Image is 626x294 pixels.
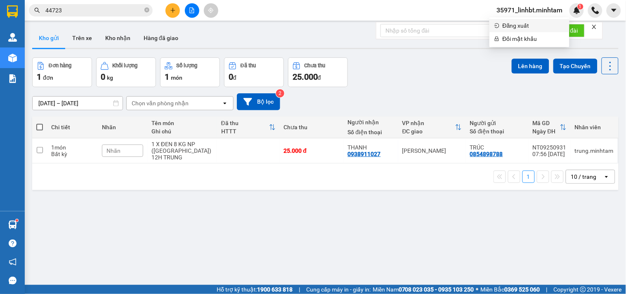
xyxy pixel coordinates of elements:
[224,57,284,87] button: Đã thu0đ
[8,74,17,83] img: solution-icon
[503,21,565,30] span: Đăng xuất
[189,7,195,13] span: file-add
[217,285,293,294] span: Hỗ trợ kỹ thuật:
[185,3,199,18] button: file-add
[603,173,610,180] svg: open
[151,128,213,135] div: Ghi chú
[9,258,17,266] span: notification
[221,128,269,135] div: HTTT
[107,74,113,81] span: kg
[284,147,340,154] div: 25.000 đ
[165,72,169,82] span: 1
[402,120,455,126] div: VP nhận
[8,33,17,42] img: warehouse-icon
[51,151,94,157] div: Bất kỳ
[575,147,614,154] div: trung.minhtam
[151,154,213,161] div: 12H TRUNG
[533,120,560,126] div: Mã GD
[8,54,17,62] img: warehouse-icon
[9,239,17,247] span: question-circle
[318,74,321,81] span: đ
[165,3,180,18] button: plus
[470,120,524,126] div: Người gửi
[575,124,614,130] div: Nhân viên
[233,74,236,81] span: đ
[137,28,185,48] button: Hàng đã giao
[45,6,143,15] input: Tìm tên, số ĐT hoặc mã đơn
[101,72,105,82] span: 0
[7,5,18,18] img: logo-vxr
[571,173,597,181] div: 10 / trang
[51,144,94,151] div: 1 món
[293,72,318,82] span: 25.000
[299,285,300,294] span: |
[579,4,582,9] span: 1
[553,59,598,73] button: Tạo Chuyến
[37,72,41,82] span: 1
[512,59,549,73] button: Lên hàng
[578,4,583,9] sup: 1
[522,171,535,183] button: 1
[160,57,220,87] button: Số lượng1món
[171,74,182,81] span: món
[348,144,394,151] div: THANH
[591,24,597,30] span: close
[503,34,565,43] span: Đổi mật khẩu
[494,36,499,41] span: lock
[33,97,123,110] input: Select a date range.
[470,151,503,157] div: 0854898788
[402,128,455,135] div: ĐC giao
[43,74,53,81] span: đơn
[373,285,474,294] span: Miền Nam
[380,24,525,37] input: Nhập số tổng đài
[470,144,524,151] div: TRÚC
[217,116,280,138] th: Toggle SortBy
[284,124,340,130] div: Chưa thu
[533,128,560,135] div: Ngày ĐH
[505,286,540,293] strong: 0369 525 060
[348,151,381,157] div: 0938911027
[257,286,293,293] strong: 1900 633 818
[132,99,189,107] div: Chọn văn phòng nhận
[610,7,618,14] span: caret-down
[102,124,143,130] div: Nhãn
[9,277,17,285] span: message
[222,100,228,107] svg: open
[288,57,348,87] button: Chưa thu25.000đ
[580,287,586,292] span: copyright
[106,147,120,154] span: Nhãn
[470,128,524,135] div: Số điện thoại
[113,63,138,69] div: Khối lượng
[490,5,569,15] span: 35971_linhbt.minhtam
[221,120,269,126] div: Đã thu
[398,116,466,138] th: Toggle SortBy
[96,57,156,87] button: Khối lượng0kg
[399,286,474,293] strong: 0708 023 035 - 0935 103 250
[494,23,499,28] span: login
[529,116,571,138] th: Toggle SortBy
[144,7,149,12] span: close-circle
[144,7,149,14] span: close-circle
[229,72,233,82] span: 0
[237,93,280,110] button: Bộ lọc
[476,288,479,291] span: ⚪️
[592,7,599,14] img: phone-icon
[533,151,567,157] div: 07:56 [DATE]
[16,219,18,222] sup: 1
[481,285,540,294] span: Miền Bắc
[170,7,176,13] span: plus
[151,141,213,154] div: 1 X ĐEN 8 KG NP (TN)
[66,28,99,48] button: Trên xe
[533,144,567,151] div: NT09250931
[607,3,621,18] button: caret-down
[32,57,92,87] button: Đơn hàng1đơn
[32,28,66,48] button: Kho gửi
[306,285,371,294] span: Cung cấp máy in - giấy in:
[348,129,394,135] div: Số điện thoại
[276,89,284,97] sup: 2
[402,147,462,154] div: [PERSON_NAME]
[241,63,256,69] div: Đã thu
[208,7,214,13] span: aim
[305,63,326,69] div: Chưa thu
[8,220,17,229] img: warehouse-icon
